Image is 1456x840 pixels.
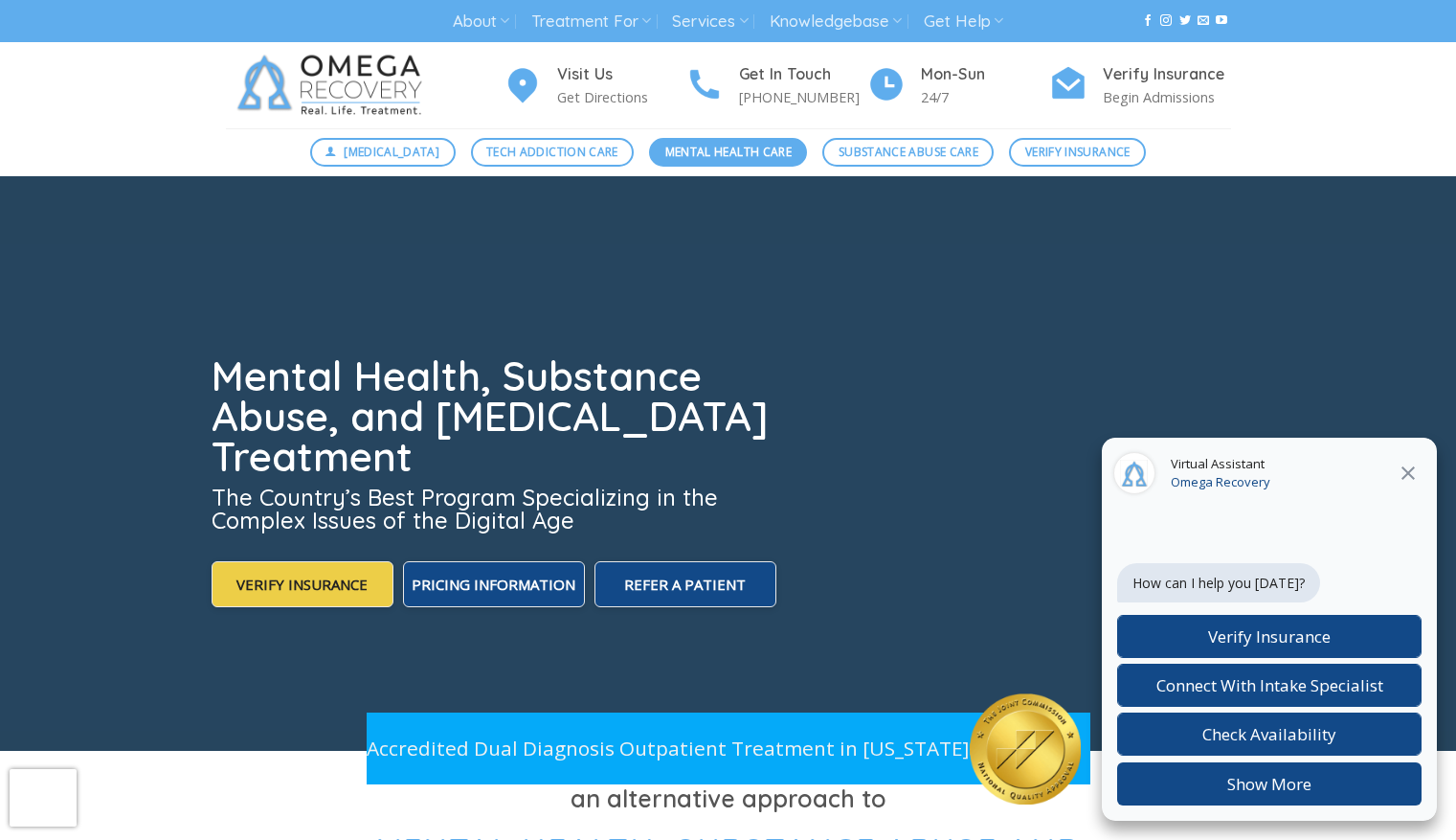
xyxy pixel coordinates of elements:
a: Follow on Twitter [1179,14,1191,28]
p: Accredited Dual Diagnosis Outpatient Treatment in [US_STATE] [367,733,970,764]
a: Mental Health Care [649,138,807,167]
a: Services [672,4,748,39]
a: About [453,4,509,39]
p: 24/7 [921,86,1049,108]
a: Verify Insurance Begin Admissions [1049,62,1231,109]
a: Verify Insurance [1009,138,1146,167]
a: Get Help [924,4,1003,39]
a: Get In Touch [PHONE_NUMBER] [685,62,867,109]
p: Begin Admissions [1103,86,1231,108]
a: Visit Us Get Directions [504,62,685,109]
img: Omega Recovery [226,42,441,128]
span: Mental Health Care [665,143,792,161]
iframe: reCAPTCHA [10,769,77,827]
span: Substance Abuse Care [839,143,978,161]
a: Send us an email [1198,14,1209,28]
a: Follow on YouTube [1216,14,1227,28]
span: [MEDICAL_DATA] [344,143,439,161]
span: Verify Insurance [1025,143,1131,161]
a: [MEDICAL_DATA] [310,138,456,167]
a: Treatment For [531,4,651,39]
p: Get Directions [557,86,685,108]
h4: Verify Insurance [1103,62,1231,87]
h3: an alternative approach to [226,780,1231,818]
a: Follow on Instagram [1160,14,1172,28]
h4: Mon-Sun [921,62,1049,87]
h4: Get In Touch [739,62,867,87]
h3: The Country’s Best Program Specializing in the Complex Issues of the Digital Age [212,486,780,532]
a: Follow on Facebook [1142,14,1154,28]
a: Tech Addiction Care [471,138,635,167]
h4: Visit Us [557,62,685,87]
a: Knowledgebase [770,4,902,39]
a: Substance Abuse Care [822,138,994,167]
h1: Mental Health, Substance Abuse, and [MEDICAL_DATA] Treatment [212,356,780,477]
p: [PHONE_NUMBER] [739,86,867,108]
span: Tech Addiction Care [486,143,618,161]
